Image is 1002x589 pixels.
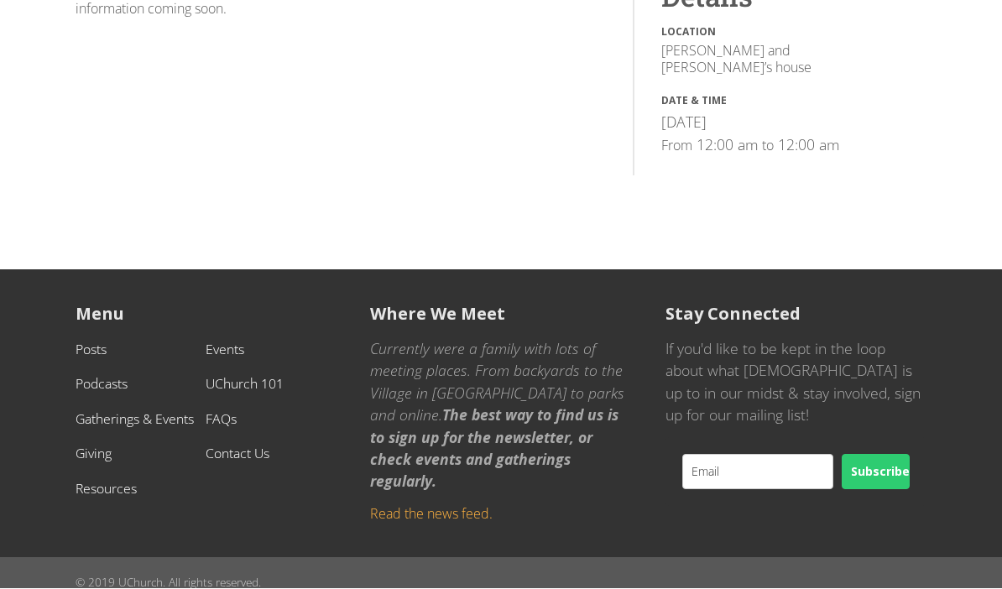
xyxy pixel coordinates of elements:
a: Gatherings & Events [76,410,194,429]
h5: Menu [76,304,337,325]
div: Date & Time [661,96,900,107]
p: 12:00 am [697,135,763,155]
a: Events [206,341,244,359]
a: Posts [76,341,107,359]
p: 12:00 am [778,135,844,155]
div: Location [661,28,900,38]
h5: Where We Meet [370,304,632,325]
a: Resources [76,480,137,498]
a: Contact Us [206,445,269,463]
a: FAQs [206,410,237,429]
p: If you'd like to be kept in the loop about what [DEMOGRAPHIC_DATA] is up to in our midst & stay i... [665,338,927,427]
a: Podcasts [76,375,128,394]
button: Subscribe [842,455,910,490]
a: Read the news feed. [370,505,493,524]
p: [PERSON_NAME] and [PERSON_NAME]’s house [661,43,900,76]
div: to [762,137,778,155]
p: [DATE] [661,112,707,133]
em: The best way to find us is to sign up for the newsletter, or check events and gatherings regularly. [370,405,618,492]
a: UChurch 101 [206,375,284,394]
h5: Stay Connected [665,304,927,325]
input: Email [682,455,833,490]
div: From [661,137,697,155]
em: Currently were a family with lots of meeting places. From backyards to the Village in [GEOGRAPHIC... [370,339,624,425]
a: Giving [76,445,112,463]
